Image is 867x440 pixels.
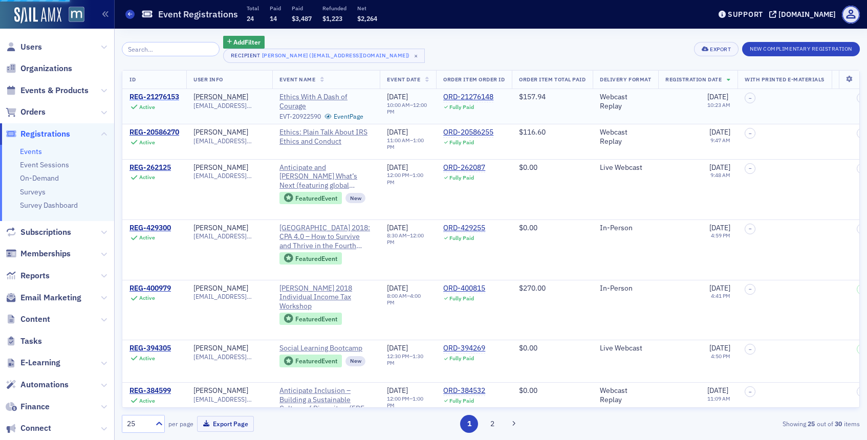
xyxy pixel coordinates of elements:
[6,63,72,74] a: Organizations
[449,174,474,181] div: Fully Paid
[778,10,836,19] div: [DOMAIN_NAME]
[129,386,171,395] a: REG-384599
[443,386,485,395] a: ORD-384532
[295,195,337,201] div: Featured Event
[292,14,312,23] span: $3,487
[387,292,421,306] time: 4:00 PM
[193,172,265,180] span: [EMAIL_ADDRESS][DOMAIN_NAME]
[129,93,179,102] a: REG-21276153
[484,415,502,433] button: 2
[193,284,248,293] div: [PERSON_NAME]
[129,128,179,137] a: REG-20586270
[20,336,42,347] span: Tasks
[6,401,50,412] a: Finance
[6,314,50,325] a: Content
[707,386,728,395] span: [DATE]
[193,224,248,233] a: [PERSON_NAME]
[20,401,50,412] span: Finance
[122,42,220,56] input: Search…
[193,344,248,353] div: [PERSON_NAME]
[6,248,71,259] a: Memberships
[749,165,752,171] span: –
[387,92,408,101] span: [DATE]
[279,76,315,83] span: Event Name
[443,284,485,293] a: ORD-400815
[20,379,69,390] span: Automations
[600,128,651,146] div: Webcast Replay
[193,395,265,403] span: [EMAIL_ADDRESS][DOMAIN_NAME]
[387,163,408,172] span: [DATE]
[279,355,342,367] div: Featured Event
[279,344,373,353] span: Social Learning Bootcamp
[710,47,731,52] div: Export
[223,49,425,63] button: Recipient[PERSON_NAME] ([EMAIL_ADDRESS][DOMAIN_NAME])×
[193,232,265,240] span: [EMAIL_ADDRESS][DOMAIN_NAME]
[387,293,429,306] div: –
[387,232,424,246] time: 12:00 PM
[279,386,373,413] span: Anticipate Inclusion – Building a Sustainable Culture of Diversity – (FREE FOR MEMBERS)
[279,163,373,190] span: Anticipate and Reimagine What’s Next (featuring global futurist Daniel Burrus with Tom Hood)
[842,6,860,24] span: Profile
[20,63,72,74] span: Organizations
[279,284,373,311] span: Don Farmer’s 2018 Individual Income Tax Workshop
[665,76,722,83] span: Registration Date
[193,386,248,395] div: [PERSON_NAME]
[519,76,586,83] span: Order Item Total Paid
[279,128,373,146] a: Ethics: Plain Talk About IRS Ethics and Conduct
[449,355,474,362] div: Fully Paid
[833,419,844,428] strong: 30
[600,344,651,353] div: Live Webcast
[322,5,346,12] p: Refunded
[20,314,50,325] span: Content
[129,284,171,293] a: REG-400979
[193,137,265,145] span: [EMAIL_ADDRESS][DOMAIN_NAME]
[387,292,407,299] time: 8:00 AM
[20,357,60,368] span: E-Learning
[127,419,149,429] div: 25
[709,127,730,137] span: [DATE]
[279,192,342,205] div: Featured Event
[742,43,860,53] a: New Complimentary Registration
[20,106,46,118] span: Orders
[600,284,651,293] div: In-Person
[279,252,342,265] div: Featured Event
[519,283,546,293] span: $270.00
[139,139,155,146] div: Active
[129,344,171,353] a: REG-394305
[769,11,839,18] button: [DOMAIN_NAME]
[749,130,752,137] span: –
[709,343,730,353] span: [DATE]
[443,224,485,233] a: ORD-429255
[711,353,730,360] time: 4:50 PM
[745,76,825,83] span: With Printed E-Materials
[193,128,248,137] div: [PERSON_NAME]
[14,7,61,24] a: SailAMX
[20,160,69,169] a: Event Sessions
[20,41,42,53] span: Users
[519,127,546,137] span: $116.60
[193,102,265,109] span: [EMAIL_ADDRESS][DOMAIN_NAME]
[6,379,69,390] a: Automations
[357,5,377,12] p: Net
[711,232,730,239] time: 4:59 PM
[707,92,728,101] span: [DATE]
[387,353,409,360] time: 12:30 PM
[600,386,651,404] div: Webcast Replay
[749,226,752,232] span: –
[519,343,537,353] span: $0.00
[223,36,265,49] button: AddFilter
[710,137,730,144] time: 9:47 AM
[139,398,155,404] div: Active
[6,41,42,53] a: Users
[443,93,493,102] a: ORD-21276148
[443,163,485,172] div: ORD-262087
[387,172,429,185] div: –
[749,389,752,395] span: –
[6,85,89,96] a: Events & Products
